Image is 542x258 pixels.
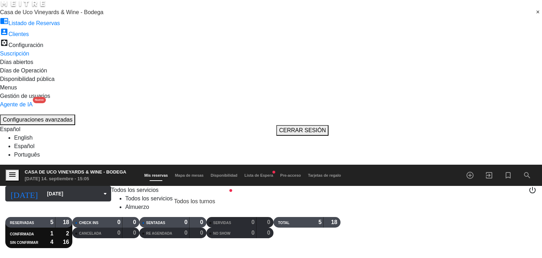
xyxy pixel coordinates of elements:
span: SENTADAS [146,221,165,225]
strong: 16 [63,239,71,245]
button: CERRAR SESIÓN [276,125,329,136]
span: print [517,189,525,197]
span: RESERVADAS [10,221,34,225]
strong: 2 [66,230,71,236]
span: CHECK INS [79,221,98,225]
strong: 0 [200,219,205,225]
strong: 0 [184,219,187,225]
div: LOG OUT [528,186,537,217]
strong: 5 [50,219,53,225]
span: pending_actions [221,197,229,206]
i: filter_list [277,229,285,237]
div: Nuevo [33,97,46,103]
strong: 0 [117,230,120,236]
input: Filtrar por nombre... [285,229,340,236]
span: NO SHOW [213,231,230,235]
span: Todos los servicios [111,187,158,193]
span: Disponibilidad [207,173,241,177]
span: SIN CONFIRMAR [10,241,38,245]
strong: 5 [318,219,321,225]
span: Lista de Espera [241,173,277,177]
strong: 0 [133,219,138,225]
span: Pre-acceso [277,173,305,177]
strong: 0 [251,230,254,236]
i: turned_in_not [504,171,512,180]
button: menu [5,169,19,182]
a: Almuerzo [125,204,149,210]
i: [DATE] [5,186,43,201]
div: [DATE] 14. septiembre - 15:05 [25,175,126,182]
div: Casa de Uco Vineyards & Wine - Bodega [25,169,126,176]
span: CONFIRMADA [10,232,34,236]
span: CANCELADA [79,231,101,235]
strong: 0 [267,230,272,236]
i: add_circle_outline [466,171,474,180]
i: menu [8,170,17,179]
span: Mapa de mesas [171,173,207,177]
span: Mis reservas [141,173,171,177]
span: fiber_manual_record [229,188,233,193]
strong: 0 [267,219,272,225]
strong: 0 [133,230,138,236]
span: TOTAL [278,221,289,225]
a: Português [14,152,40,158]
i: search [523,171,531,180]
strong: 18 [63,219,71,225]
strong: 0 [200,230,205,236]
strong: 0 [117,219,120,225]
i: arrow_drop_down [101,189,109,198]
i: power_settings_new [528,186,537,194]
span: RE AGENDADA [146,231,172,235]
span: fiber_manual_record [272,170,276,174]
span: Clear all [536,8,542,17]
span: Tarjetas de regalo [305,173,344,177]
strong: 0 [251,219,254,225]
strong: 4 [50,239,53,245]
i: exit_to_app [485,171,493,180]
a: Todos los servicios [125,195,173,201]
a: Español [14,143,35,149]
strong: 1 [50,230,53,236]
strong: 0 [184,230,187,236]
a: English [14,135,32,141]
span: SERVIDAS [213,221,231,225]
strong: 18 [331,219,339,225]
